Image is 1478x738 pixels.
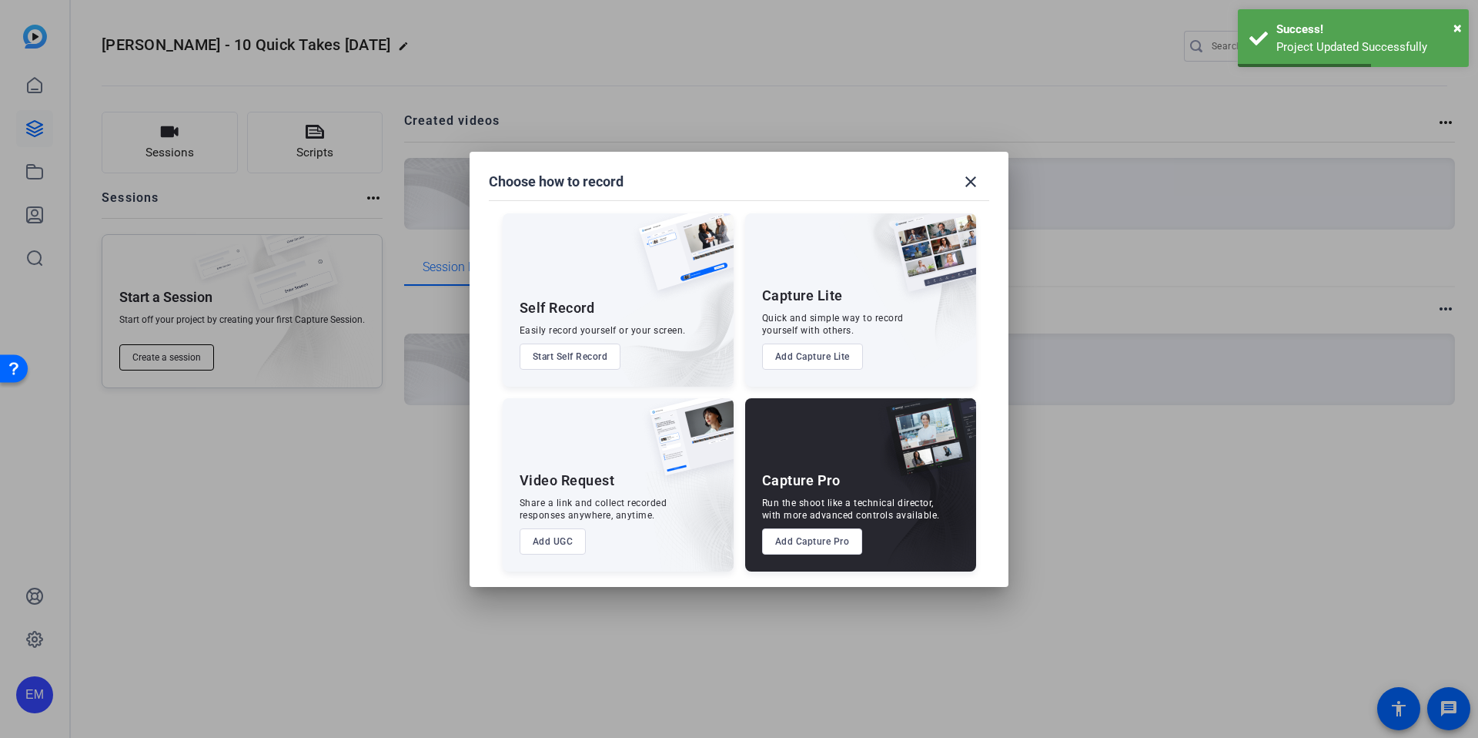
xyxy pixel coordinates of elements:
[520,471,615,490] div: Video Request
[520,528,587,555] button: Add UGC
[520,497,667,522] div: Share a link and collect recorded responses anywhere, anytime.
[881,213,976,307] img: capture-lite.png
[489,173,624,191] h1: Choose how to record
[1453,18,1462,37] span: ×
[862,418,976,572] img: embarkstudio-capture-pro.png
[520,344,621,370] button: Start Self Record
[1453,16,1462,39] button: Close
[520,299,595,317] div: Self Record
[600,247,734,387] img: embarkstudio-self-record.png
[874,398,976,492] img: capture-pro.png
[1276,21,1457,39] div: Success!
[838,213,976,367] img: embarkstudio-capture-lite.png
[762,497,940,522] div: Run the shoot like a technical director, with more advanced controls available.
[961,173,980,191] mat-icon: close
[762,312,904,337] div: Quick and simple way to record yourself with others.
[627,213,734,306] img: self-record.png
[1276,39,1457,56] div: Project Updated Successfully
[638,398,734,491] img: ugc-content.png
[762,287,843,305] div: Capture Lite
[762,344,863,370] button: Add Capture Lite
[644,446,734,572] img: embarkstudio-ugc-content.png
[520,324,686,337] div: Easily record yourself or your screen.
[762,528,863,555] button: Add Capture Pro
[762,471,841,490] div: Capture Pro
